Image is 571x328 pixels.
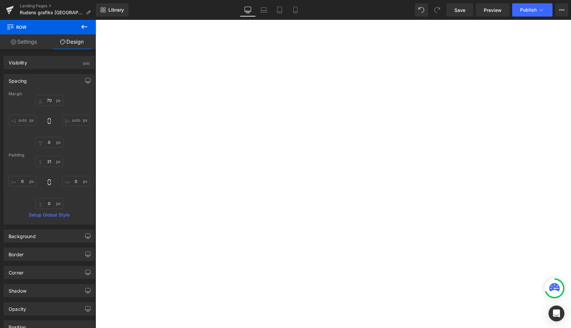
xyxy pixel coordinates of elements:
input: 0 [9,176,36,187]
span: Save [454,7,465,14]
a: Design [48,34,96,49]
a: Preview [476,3,510,17]
div: Padding [9,153,90,157]
input: 0 [35,137,63,148]
button: Redo [431,3,444,17]
input: 0 [35,95,63,106]
a: Mobile [287,3,303,17]
div: Shadow [9,284,26,294]
span: Row [7,20,73,34]
div: Open Intercom Messenger [549,306,564,321]
a: Setup Global Style [9,212,90,218]
input: 0 [9,115,36,126]
div: (All) [83,56,90,67]
a: Laptop [256,3,272,17]
button: More [555,3,568,17]
div: Margin [9,92,90,96]
div: Opacity [9,303,26,312]
span: Rudens grafiks [GEOGRAPHIC_DATA] [20,10,83,15]
button: Publish [512,3,552,17]
div: Background [9,230,36,239]
a: Desktop [240,3,256,17]
a: Landing Pages [20,3,96,9]
div: Visibility [9,56,27,65]
span: Preview [484,7,502,14]
button: Undo [415,3,428,17]
span: Publish [520,7,537,13]
input: 0 [35,198,63,209]
input: 0 [35,156,63,167]
a: Tablet [272,3,287,17]
span: Library [108,7,124,13]
div: Border [9,248,23,257]
div: Spacing [9,74,27,84]
input: 0 [62,115,90,126]
div: Corner [9,266,23,275]
a: New Library [96,3,129,17]
input: 0 [62,176,90,187]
